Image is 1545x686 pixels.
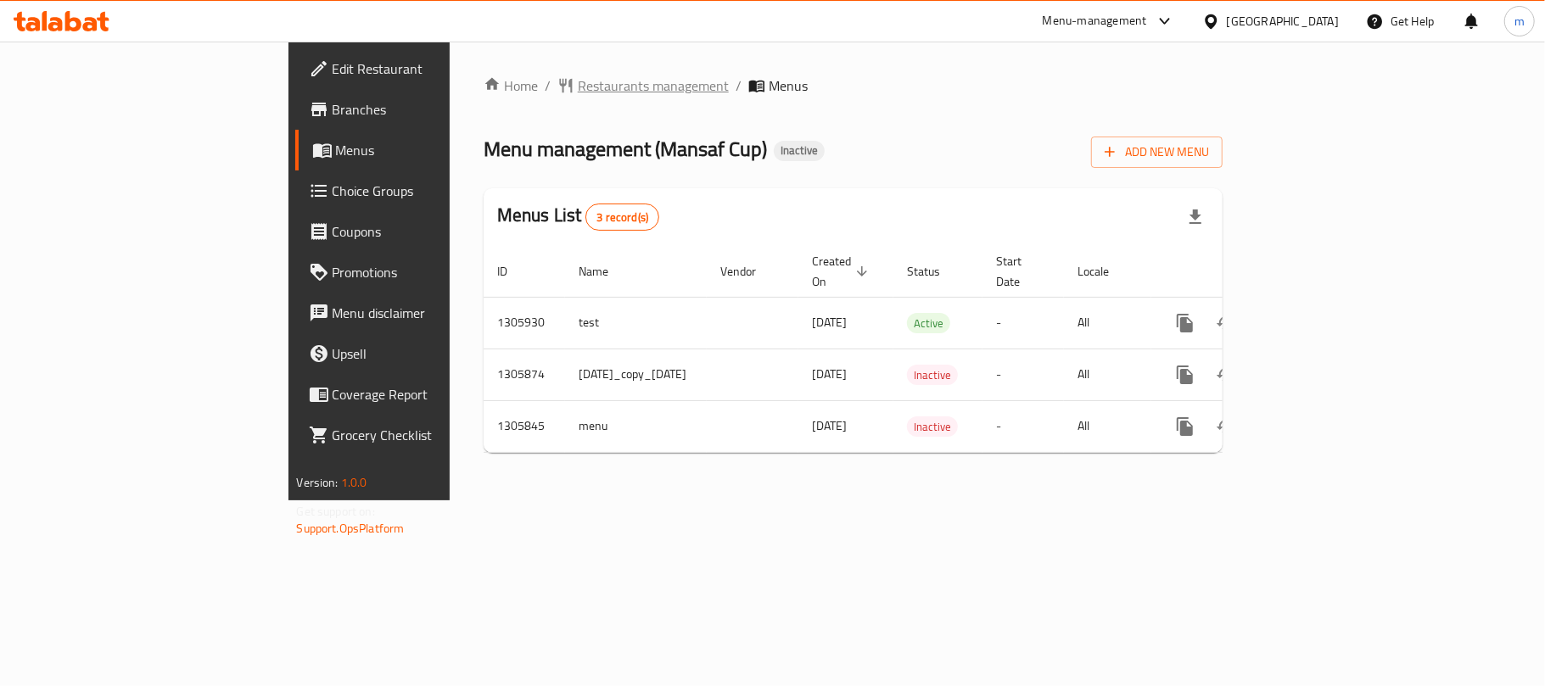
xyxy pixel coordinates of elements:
[341,471,367,494] span: 1.0.0
[295,130,546,170] a: Menus
[769,75,808,96] span: Menus
[557,75,729,96] a: Restaurants management
[812,311,847,333] span: [DATE]
[1206,406,1246,447] button: Change Status
[1206,354,1246,395] button: Change Status
[297,517,405,539] a: Support.OpsPlatform
[1514,12,1525,31] span: m
[336,140,533,160] span: Menus
[1064,400,1151,452] td: All
[982,349,1064,400] td: -
[579,261,630,282] span: Name
[333,343,533,364] span: Upsell
[484,246,1341,453] table: enhanced table
[333,181,533,201] span: Choice Groups
[333,221,533,242] span: Coupons
[333,303,533,323] span: Menu disclaimer
[907,313,950,333] div: Active
[1078,261,1131,282] span: Locale
[295,89,546,130] a: Branches
[484,75,1223,96] nav: breadcrumb
[578,75,729,96] span: Restaurants management
[907,261,962,282] span: Status
[907,365,958,385] div: Inactive
[1175,197,1216,237] div: Export file
[295,211,546,252] a: Coupons
[565,400,707,452] td: menu
[1227,12,1339,31] div: [GEOGRAPHIC_DATA]
[720,261,778,282] span: Vendor
[497,203,659,231] h2: Menus List
[497,261,529,282] span: ID
[774,143,825,158] span: Inactive
[812,363,847,385] span: [DATE]
[333,59,533,79] span: Edit Restaurant
[812,251,873,292] span: Created On
[295,48,546,89] a: Edit Restaurant
[907,365,958,385] span: Inactive
[1043,11,1147,31] div: Menu-management
[774,141,825,161] div: Inactive
[982,297,1064,349] td: -
[484,130,767,168] span: Menu management ( Mansaf Cup )
[297,500,375,522] span: Get support on:
[545,75,551,96] li: /
[295,252,546,293] a: Promotions
[1091,137,1223,168] button: Add New Menu
[1064,349,1151,400] td: All
[1165,354,1206,395] button: more
[295,293,546,333] a: Menu disclaimer
[295,170,546,211] a: Choice Groups
[996,251,1044,292] span: Start Date
[333,384,533,404] span: Coverage Report
[297,471,339,494] span: Version:
[982,400,1064,452] td: -
[1206,303,1246,343] button: Change Status
[1165,406,1206,447] button: more
[736,75,742,96] li: /
[1105,142,1209,163] span: Add New Menu
[907,314,950,333] span: Active
[1165,303,1206,343] button: more
[565,297,707,349] td: test
[295,333,546,374] a: Upsell
[1151,246,1341,298] th: Actions
[333,99,533,120] span: Branches
[585,204,659,231] div: Total records count
[333,425,533,445] span: Grocery Checklist
[565,349,707,400] td: [DATE]_copy_[DATE]
[295,415,546,455] a: Grocery Checklist
[586,209,658,226] span: 3 record(s)
[1064,297,1151,349] td: All
[812,415,847,437] span: [DATE]
[295,374,546,415] a: Coverage Report
[333,262,533,282] span: Promotions
[907,417,958,437] span: Inactive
